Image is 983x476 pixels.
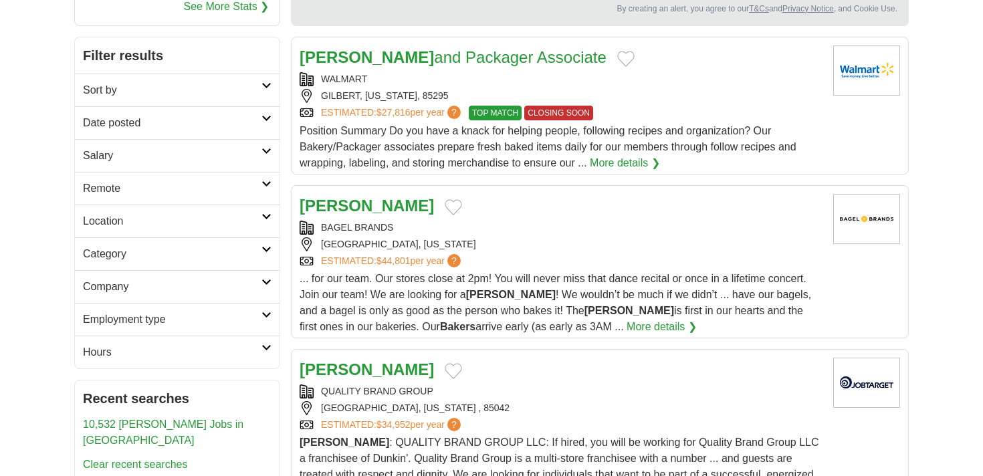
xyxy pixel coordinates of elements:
[469,106,522,120] span: TOP MATCH
[75,106,280,139] a: Date posted
[83,115,261,131] h2: Date posted
[75,270,280,303] a: Company
[617,51,635,67] button: Add to favorite jobs
[447,254,461,267] span: ?
[833,194,900,244] img: Coffee And Bagel Brands logo
[83,82,261,98] h2: Sort by
[321,418,463,432] a: ESTIMATED:$34,952per year?
[627,319,697,335] a: More details ❯
[83,148,261,164] h2: Salary
[749,4,769,13] a: T&Cs
[321,222,393,233] a: BAGEL BRANDS
[300,89,823,103] div: GILBERT, [US_STATE], 85295
[83,246,261,262] h2: Category
[83,312,261,328] h2: Employment type
[376,107,411,118] span: $27,816
[300,48,434,66] strong: [PERSON_NAME]
[466,289,556,300] strong: [PERSON_NAME]
[445,199,462,215] button: Add to favorite jobs
[75,237,280,270] a: Category
[75,139,280,172] a: Salary
[376,419,411,430] span: $34,952
[445,363,462,379] button: Add to favorite jobs
[376,255,411,266] span: $44,801
[75,336,280,368] a: Hours
[321,254,463,268] a: ESTIMATED:$44,801per year?
[300,437,389,448] strong: [PERSON_NAME]
[782,4,834,13] a: Privacy Notice
[83,419,243,446] a: 10,532 [PERSON_NAME] Jobs in [GEOGRAPHIC_DATA]
[75,74,280,106] a: Sort by
[75,172,280,205] a: Remote
[83,459,188,470] a: Clear recent searches
[321,74,367,84] a: WALMART
[75,303,280,336] a: Employment type
[300,273,811,332] span: ... for our team. Our stores close at 2pm! You will never miss that dance recital or once in a li...
[83,388,271,408] h2: Recent searches
[833,358,900,408] img: Company logo
[302,3,897,15] div: By creating an alert, you agree to our and , and Cookie Use.
[300,360,434,378] a: [PERSON_NAME]
[83,181,261,197] h2: Remote
[300,384,823,398] div: QUALITY BRAND GROUP
[75,205,280,237] a: Location
[447,418,461,431] span: ?
[300,48,607,66] a: [PERSON_NAME]and Packager Associate
[524,106,593,120] span: CLOSING SOON
[300,197,434,215] a: [PERSON_NAME]
[300,401,823,415] div: [GEOGRAPHIC_DATA], [US_STATE] , 85042
[83,279,261,295] h2: Company
[300,125,796,168] span: Position Summary Do you have a knack for helping people, following recipes and organization? Our ...
[83,213,261,229] h2: Location
[440,321,475,332] strong: Bakers
[584,305,674,316] strong: [PERSON_NAME]
[447,106,461,119] span: ?
[83,344,261,360] h2: Hours
[75,37,280,74] h2: Filter results
[590,155,660,171] a: More details ❯
[833,45,900,96] img: Walmart logo
[321,106,463,120] a: ESTIMATED:$27,816per year?
[300,237,823,251] div: [GEOGRAPHIC_DATA], [US_STATE]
